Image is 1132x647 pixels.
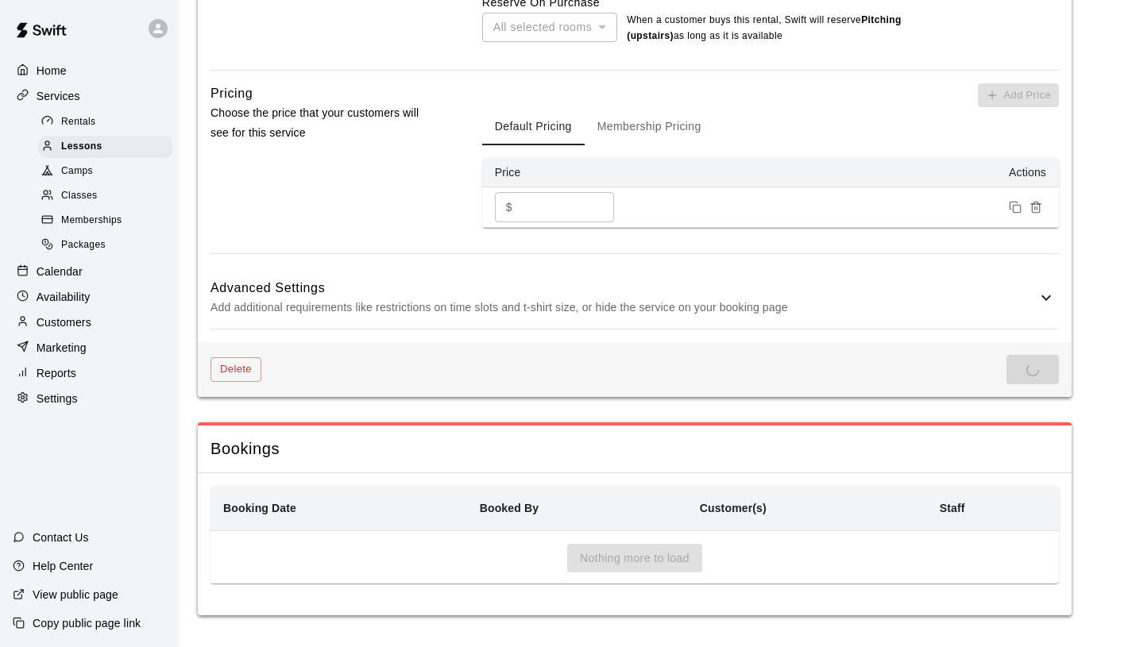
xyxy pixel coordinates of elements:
[38,160,172,183] div: Camps
[480,502,539,514] b: Booked By
[211,438,1059,460] span: Bookings
[38,233,179,258] a: Packages
[38,111,172,133] div: Rentals
[700,502,767,514] b: Customer(s)
[61,188,97,204] span: Classes
[37,365,76,381] p: Reports
[585,107,714,145] button: Membership Pricing
[13,59,166,83] a: Home
[38,209,179,233] a: Memberships
[211,357,261,382] button: Delete
[37,314,91,330] p: Customers
[37,340,87,356] p: Marketing
[38,185,172,207] div: Classes
[61,114,96,130] span: Rentals
[37,391,78,406] p: Settings
[211,278,1037,298] h6: Advanced Settings
[37,289,91,305] p: Availability
[627,13,905,44] p: When a customer buys this rental , Swift will reserve as long as it is available
[38,234,172,256] div: Packages
[13,310,166,334] a: Customers
[482,158,641,187] th: Price
[211,298,1037,318] p: Add additional requirements like restrictions on time slots and t-shirt size, or hide the service...
[33,615,141,631] p: Copy public page link
[13,387,166,410] a: Settings
[482,13,617,42] div: All selected rooms
[61,164,93,179] span: Camps
[61,139,102,155] span: Lessons
[13,84,166,108] a: Services
[38,210,172,232] div: Memberships
[61,213,122,229] span: Memberships
[37,63,67,79] p: Home
[1026,197,1046,218] button: Remove price
[38,136,172,158] div: Lessons
[482,107,585,145] button: Default Pricing
[37,88,80,104] p: Services
[506,199,512,216] p: $
[38,134,179,159] a: Lessons
[627,14,901,41] b: Pitching (upstairs)
[33,587,118,603] p: View public page
[13,361,166,385] a: Reports
[223,502,296,514] b: Booking Date
[38,160,179,184] a: Camps
[641,158,1059,187] th: Actions
[38,110,179,134] a: Rentals
[13,285,166,309] a: Availability
[13,336,166,360] a: Marketing
[13,260,166,283] a: Calendar
[61,237,106,253] span: Packages
[1005,197,1026,218] button: Duplicate price
[38,184,179,209] a: Classes
[211,267,1059,329] div: Advanced SettingsAdd additional requirements like restrictions on time slots and t-shirt size, or...
[211,103,431,143] p: Choose the price that your customers will see for this service
[33,558,93,574] p: Help Center
[33,530,89,545] p: Contact Us
[37,264,83,279] p: Calendar
[211,83,253,104] h6: Pricing
[940,502,965,514] b: Staff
